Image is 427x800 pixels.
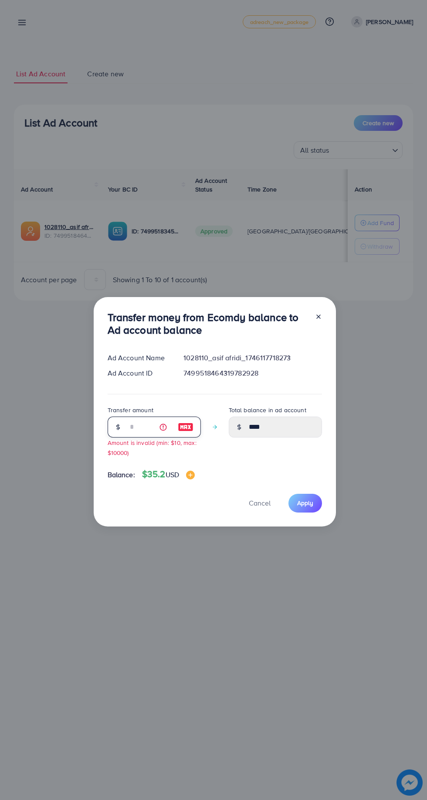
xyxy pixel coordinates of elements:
[297,499,313,507] span: Apply
[249,498,271,508] span: Cancel
[108,470,135,480] span: Balance:
[108,406,153,414] label: Transfer amount
[101,353,177,363] div: Ad Account Name
[176,368,329,378] div: 7499518464319782928
[108,438,197,457] small: Amount is invalid (min: $10, max: $10000)
[288,494,322,513] button: Apply
[238,494,281,513] button: Cancel
[178,422,193,432] img: image
[176,353,329,363] div: 1028110_asif afridi_1746117718273
[108,311,308,336] h3: Transfer money from Ecomdy balance to Ad account balance
[142,469,195,480] h4: $35.2
[229,406,306,414] label: Total balance in ad account
[186,471,195,479] img: image
[101,368,177,378] div: Ad Account ID
[166,470,179,479] span: USD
